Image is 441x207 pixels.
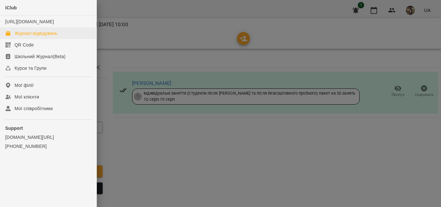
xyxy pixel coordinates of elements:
[15,105,53,112] div: Мої співробітники
[5,5,17,10] span: iClub
[5,125,91,131] p: Support
[5,143,91,150] a: [PHONE_NUMBER]
[5,134,91,140] a: [DOMAIN_NAME][URL]
[15,94,39,100] div: Мої клієнти
[15,30,57,36] div: Журнал відвідувань
[15,53,66,60] div: Шкільний Журнал(Beta)
[15,65,46,71] div: Курси та Групи
[5,19,54,24] a: [URL][DOMAIN_NAME]
[15,82,34,88] div: Мої філії
[15,42,34,48] div: QR Code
